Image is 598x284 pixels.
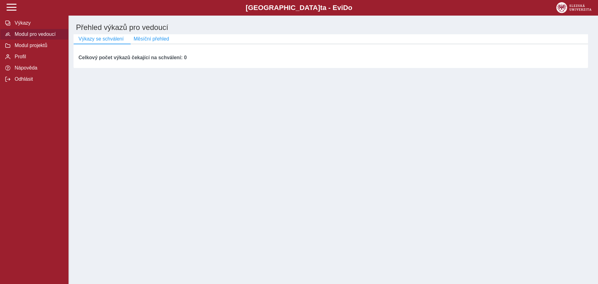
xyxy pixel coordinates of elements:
[134,36,169,42] span: Měsíční přehled
[129,34,174,44] button: Měsíční přehled
[19,4,579,12] b: [GEOGRAPHIC_DATA] a - Evi
[320,4,322,12] span: t
[343,4,348,12] span: D
[78,36,124,42] span: Výkazy se schválení
[74,21,593,34] h1: Přehled výkazů pro vedoucí
[13,65,63,71] span: Nápověda
[556,2,591,13] img: logo_web_su.png
[13,20,63,26] span: Výkazy
[13,76,63,82] span: Odhlásit
[74,34,129,44] button: Výkazy se schválení
[78,55,187,60] b: Celkový počet výkazů čekající na schválení: 0
[13,31,63,37] span: Modul pro vedoucí
[13,54,63,60] span: Profil
[348,4,353,12] span: o
[13,43,63,48] span: Modul projektů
